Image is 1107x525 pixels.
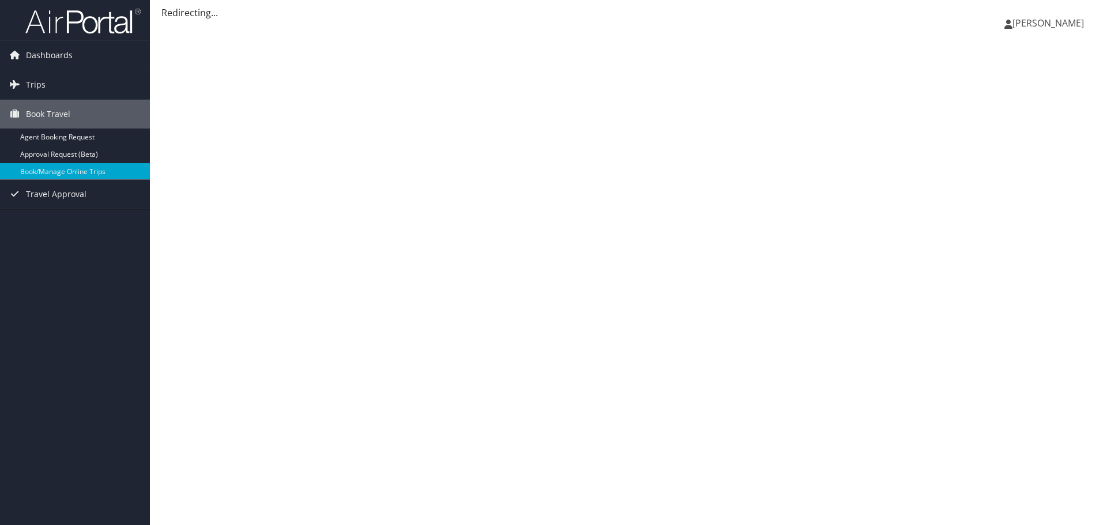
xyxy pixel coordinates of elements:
[1004,6,1095,40] a: [PERSON_NAME]
[26,70,46,99] span: Trips
[26,41,73,70] span: Dashboards
[26,180,86,209] span: Travel Approval
[26,100,70,129] span: Book Travel
[1012,17,1084,29] span: [PERSON_NAME]
[161,6,1095,20] div: Redirecting...
[25,7,141,35] img: airportal-logo.png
